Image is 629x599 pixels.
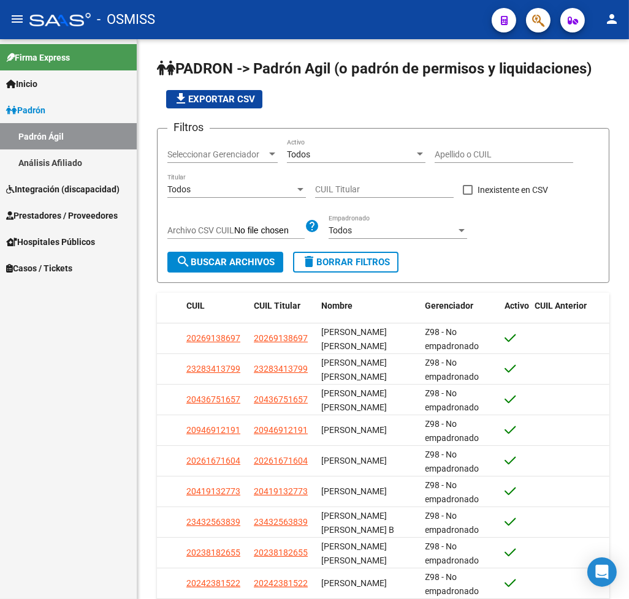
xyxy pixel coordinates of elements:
[425,450,479,473] span: Z98 - No empadronado
[254,394,308,404] span: 20436751657
[186,517,240,527] span: 23432563839
[254,517,308,527] span: 23432563839
[321,358,387,382] span: [PERSON_NAME] [PERSON_NAME]
[97,6,155,33] span: - OSMISS
[425,419,479,443] span: Z98 - No empadronado
[254,456,308,465] span: 20261671604
[321,301,353,311] span: Nombre
[254,301,300,311] span: CUIL Titular
[186,578,240,588] span: 20242381522
[181,293,249,333] datatable-header-cell: CUIL
[287,149,310,159] span: Todos
[425,480,479,504] span: Z98 - No empadronado
[254,486,308,496] span: 20419132773
[425,358,479,382] span: Z98 - No empadronado
[173,94,255,105] span: Exportar CSV
[293,252,398,273] button: Borrar Filtros
[6,209,118,222] span: Prestadores / Proveedores
[425,541,479,565] span: Z98 - No empadronado
[302,257,390,268] span: Borrar Filtros
[305,219,319,233] mat-icon: help
[6,77,37,91] span: Inicio
[6,51,70,64] span: Firma Express
[254,425,308,435] span: 20946912191
[176,254,191,269] mat-icon: search
[6,235,95,249] span: Hospitales Públicos
[10,12,25,26] mat-icon: menu
[6,183,120,196] span: Integración (discapacidad)
[6,262,72,275] span: Casos / Tickets
[186,333,240,343] span: 20269138697
[167,252,283,273] button: Buscar Archivos
[167,149,267,160] span: Seleccionar Gerenciador
[321,486,387,496] span: [PERSON_NAME]
[425,301,474,311] span: Gerenciador
[321,456,387,465] span: [PERSON_NAME]
[254,548,308,557] span: 20238182655
[425,511,479,535] span: Z98 - No empadronado
[186,301,205,311] span: CUIL
[302,254,316,269] mat-icon: delete
[186,394,240,404] span: 20436751657
[186,425,240,435] span: 20946912191
[249,293,316,333] datatable-header-cell: CUIL Titular
[321,388,387,412] span: [PERSON_NAME] [PERSON_NAME]
[167,184,191,194] span: Todos
[254,333,308,343] span: 20269138697
[425,572,479,596] span: Z98 - No empadronado
[604,12,619,26] mat-icon: person
[425,388,479,412] span: Z98 - No empadronado
[535,301,587,311] span: CUIL Anterior
[316,293,421,333] datatable-header-cell: Nombre
[321,511,394,535] span: [PERSON_NAME] [PERSON_NAME] B
[321,578,387,588] span: [PERSON_NAME]
[157,60,592,77] span: PADRON -> Padrón Agil (o padrón de permisos y liquidaciones)
[587,557,617,587] div: Open Intercom Messenger
[478,183,548,197] span: Inexistente en CSV
[186,456,240,465] span: 20261671604
[186,364,240,374] span: 23283413799
[505,301,529,311] span: Activo
[530,293,610,333] datatable-header-cell: CUIL Anterior
[329,225,352,235] span: Todos
[321,327,387,351] span: [PERSON_NAME] [PERSON_NAME]
[173,91,188,106] mat-icon: file_download
[254,578,308,588] span: 20242381522
[254,364,308,374] span: 23283413799
[321,541,387,565] span: [PERSON_NAME] [PERSON_NAME]
[186,548,240,557] span: 20238182655
[421,293,500,333] datatable-header-cell: Gerenciador
[425,327,479,351] span: Z98 - No empadronado
[6,104,45,117] span: Padrón
[167,225,234,235] span: Archivo CSV CUIL
[167,119,210,136] h3: Filtros
[500,293,530,333] datatable-header-cell: Activo
[321,425,387,435] span: [PERSON_NAME]
[176,257,275,268] span: Buscar Archivos
[166,90,262,108] button: Exportar CSV
[186,486,240,496] span: 20419132773
[234,225,305,236] input: Archivo CSV CUIL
